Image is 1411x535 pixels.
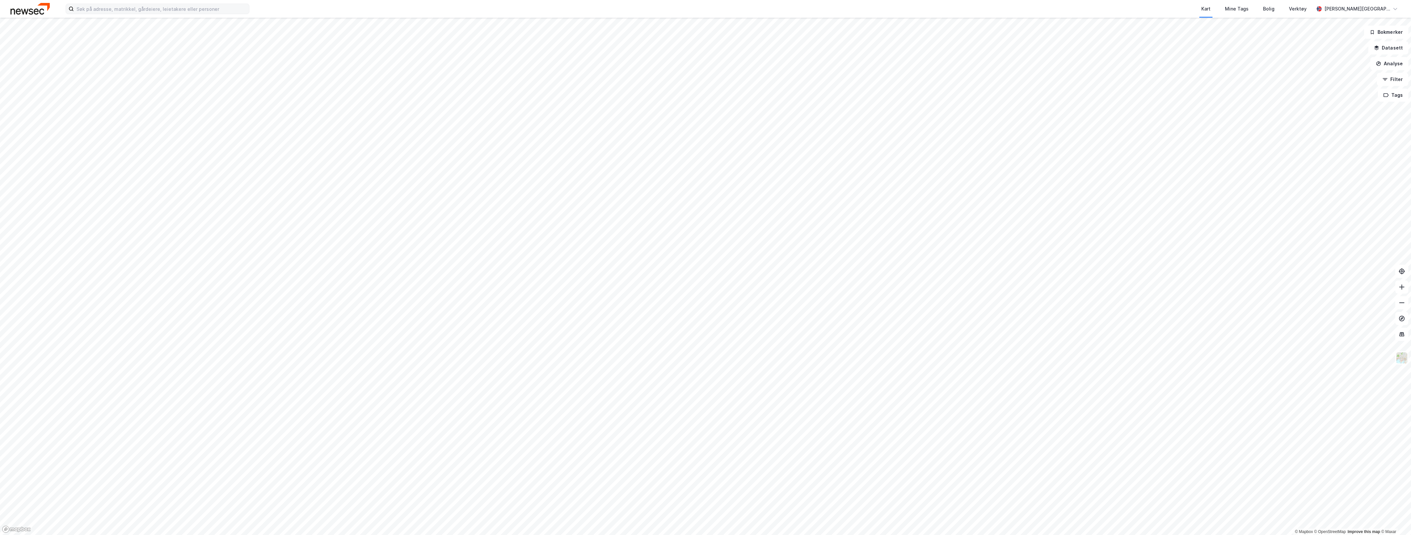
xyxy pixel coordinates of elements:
iframe: Chat Widget [1378,504,1411,535]
div: Mine Tags [1225,5,1249,13]
div: Kart [1201,5,1211,13]
img: newsec-logo.f6e21ccffca1b3a03d2d.png [11,3,50,14]
div: [PERSON_NAME][GEOGRAPHIC_DATA] [1324,5,1390,13]
div: Kontrollprogram for chat [1378,504,1411,535]
div: Verktøy [1289,5,1307,13]
input: Søk på adresse, matrikkel, gårdeiere, leietakere eller personer [74,4,249,14]
div: Bolig [1263,5,1274,13]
